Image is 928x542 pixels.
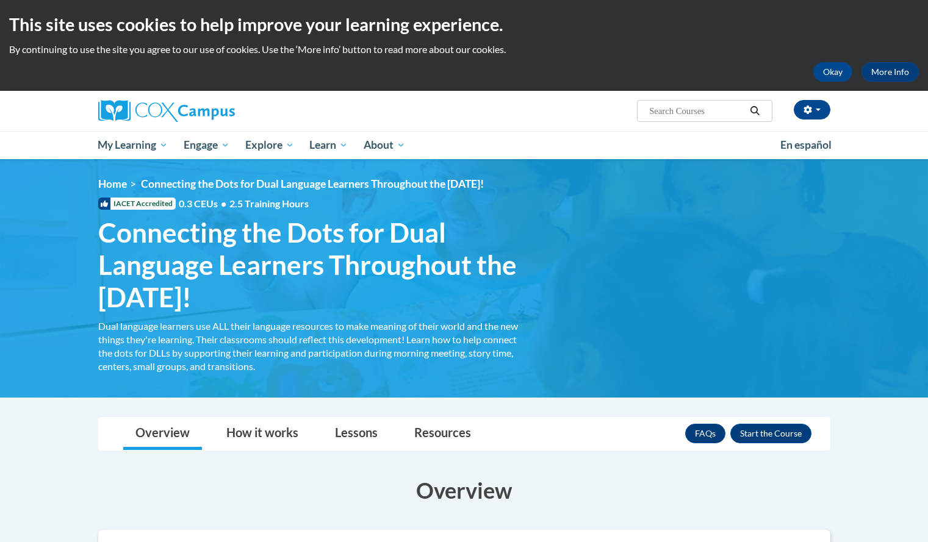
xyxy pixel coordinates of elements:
[301,131,356,159] a: Learn
[648,104,746,118] input: Search Courses
[780,138,832,151] span: En español
[98,319,519,373] div: Dual language learners use ALL their language resources to make meaning of their world and the ne...
[323,418,390,450] a: Lessons
[356,131,413,159] a: About
[364,138,405,152] span: About
[123,418,202,450] a: Overview
[772,132,840,158] a: En español
[309,138,348,152] span: Learn
[184,138,229,152] span: Engage
[98,216,519,313] span: Connecting the Dots for Dual Language Learners Throughout the [DATE]!
[237,131,302,159] a: Explore
[98,138,168,152] span: My Learning
[685,424,725,443] a: FAQs
[98,100,235,122] img: Cox Campus
[402,418,483,450] a: Resources
[245,138,294,152] span: Explore
[98,100,330,122] a: Cox Campus
[9,43,919,56] p: By continuing to use the site you agree to our use of cookies. Use the ‘More info’ button to read...
[80,131,849,159] div: Main menu
[861,62,919,82] a: More Info
[141,177,484,190] span: Connecting the Dots for Dual Language Learners Throughout the [DATE]!
[98,198,176,210] span: IACET Accredited
[214,418,311,450] a: How it works
[176,131,237,159] a: Engage
[813,62,852,82] button: Okay
[90,131,176,159] a: My Learning
[794,100,830,119] button: Account Settings
[9,12,919,37] h2: This site uses cookies to help improve your learning experience.
[98,177,127,190] a: Home
[221,198,226,209] span: •
[179,197,309,210] span: 0.3 CEUs
[746,104,764,118] button: Search
[98,475,830,505] h3: Overview
[730,424,811,443] button: Enroll
[229,198,309,209] span: 2.5 Training Hours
